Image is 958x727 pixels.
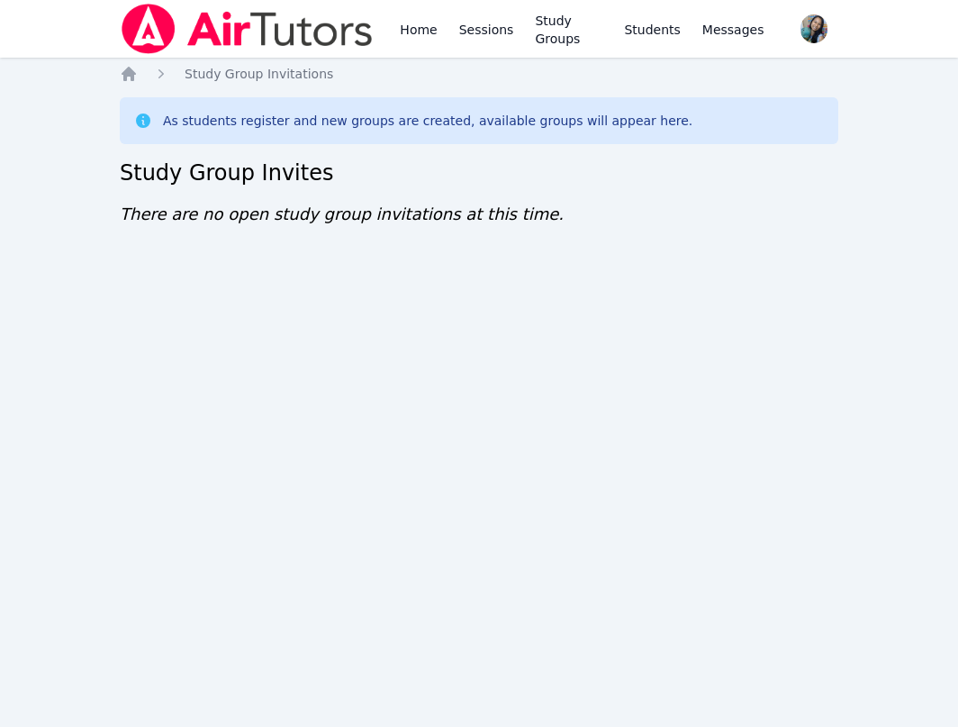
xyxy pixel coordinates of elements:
a: Study Group Invitations [185,65,333,83]
div: As students register and new groups are created, available groups will appear here. [163,112,692,130]
h2: Study Group Invites [120,159,838,187]
nav: Breadcrumb [120,65,838,83]
span: There are no open study group invitations at this time. [120,204,564,223]
img: Air Tutors [120,4,375,54]
span: Messages [702,21,764,39]
span: Study Group Invitations [185,67,333,81]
